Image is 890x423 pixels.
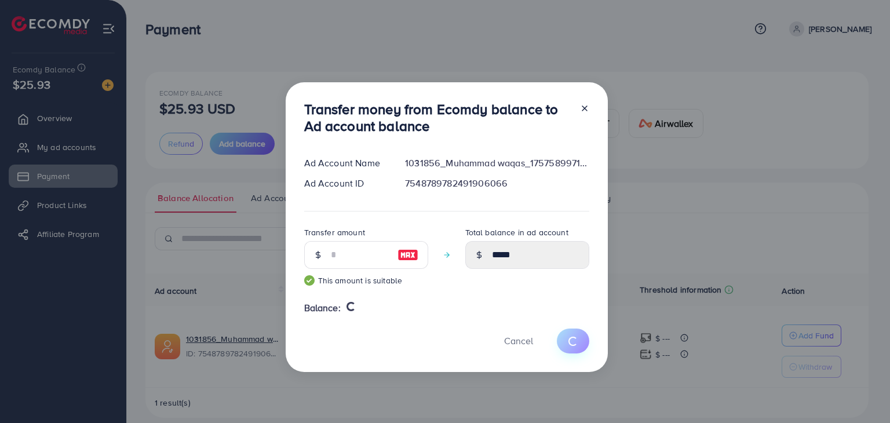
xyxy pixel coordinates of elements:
[396,177,598,190] div: 7548789782491906066
[304,275,428,286] small: This amount is suitable
[841,371,881,414] iframe: Chat
[490,329,548,353] button: Cancel
[304,227,365,238] label: Transfer amount
[295,177,396,190] div: Ad Account ID
[304,275,315,286] img: guide
[397,248,418,262] img: image
[465,227,568,238] label: Total balance in ad account
[396,156,598,170] div: 1031856_Muhammad waqas_1757589971624
[304,101,571,134] h3: Transfer money from Ecomdy balance to Ad account balance
[295,156,396,170] div: Ad Account Name
[504,334,533,347] span: Cancel
[304,301,341,315] span: Balance:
